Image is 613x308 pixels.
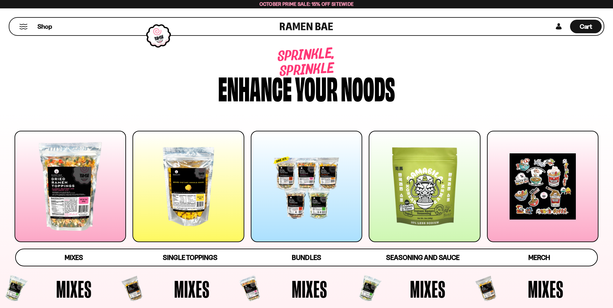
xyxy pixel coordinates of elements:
[163,253,217,262] span: Single Toppings
[248,249,365,266] a: Bundles
[295,72,338,103] div: your
[132,249,248,266] a: Single Toppings
[292,277,327,301] span: Mixes
[386,253,460,262] span: Seasoning and Sauce
[580,23,592,30] span: Cart
[37,22,52,31] span: Shop
[570,18,602,35] div: Cart
[218,72,292,103] div: Enhance
[365,249,481,266] a: Seasoning and Sauce
[292,253,321,262] span: Bundles
[341,72,395,103] div: noods
[37,20,52,33] a: Shop
[19,24,28,29] button: Mobile Menu Trigger
[528,253,550,262] span: Merch
[528,277,564,301] span: Mixes
[174,277,210,301] span: Mixes
[65,253,83,262] span: Mixes
[259,1,354,7] span: October Prime Sale: 15% off Sitewide
[481,249,597,266] a: Merch
[16,249,132,266] a: Mixes
[56,277,92,301] span: Mixes
[410,277,446,301] span: Mixes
